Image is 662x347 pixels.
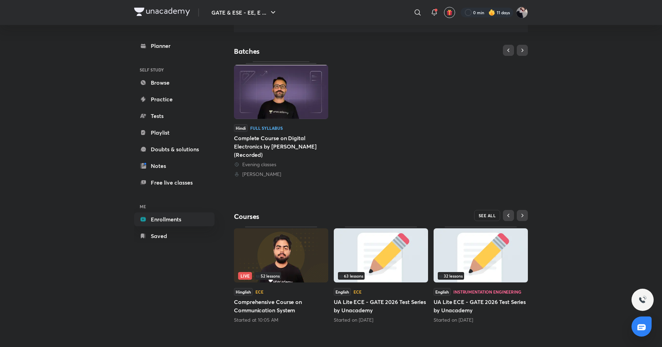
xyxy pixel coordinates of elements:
[474,210,500,221] button: SEE ALL
[234,124,247,132] span: Hindi
[256,274,280,278] span: 52 lessons
[234,298,328,314] h5: Comprehensive Course on Communication System
[334,228,428,282] img: Thumbnail
[439,274,463,278] span: 32 lessons
[338,272,424,280] div: infocontainer
[434,227,528,323] div: UA Lite ECE - GATE 2026 Test Series by Unacademy
[234,228,328,282] img: Thumbnail
[446,9,453,16] img: avatar
[255,290,263,294] div: ECE
[444,7,455,18] button: avatar
[234,171,328,178] div: Siddharth Sabharwal
[338,272,424,280] div: infosection
[338,272,424,280] div: left
[234,316,328,323] div: Started at 10:05 AM
[134,142,215,156] a: Doubts & solutions
[134,126,215,139] a: Playlist
[434,316,528,323] div: Started on Aug 2
[134,159,215,173] a: Notes
[234,61,328,178] a: ThumbnailHindiFull SyllabusComplete Course on Digital Electronics by [PERSON_NAME] (Recorded) Eve...
[234,134,328,159] div: Complete Course on Digital Electronics by [PERSON_NAME] (Recorded)
[234,65,328,119] img: Thumbnail
[134,8,190,18] a: Company Logo
[134,64,215,76] h6: SELF STUDY
[134,176,215,189] a: Free live classes
[334,227,428,323] div: UA Lite ECE - GATE 2026 Test Series by Unacademy
[638,296,647,304] img: ttu
[334,298,428,314] h5: UA Lite ECE - GATE 2026 Test Series by Unacademy
[434,228,528,282] img: Thumbnail
[134,201,215,212] h6: ME
[339,274,363,278] span: 63 lessons
[434,288,451,296] span: English
[453,290,521,294] div: Instrumentation Engineering
[334,288,351,296] span: English
[234,47,381,56] h4: Batches
[438,272,524,280] div: infosection
[516,7,528,18] img: Ashutosh Tripathi
[234,212,381,221] h4: Courses
[479,213,496,218] span: SEE ALL
[234,288,253,296] span: Hinglish
[488,9,495,16] img: streak
[134,39,215,53] a: Planner
[238,272,324,280] div: left
[438,272,524,280] div: left
[134,212,215,226] a: Enrollments
[238,272,324,280] div: infocontainer
[134,92,215,106] a: Practice
[134,109,215,123] a: Tests
[134,76,215,90] a: Browse
[434,298,528,314] h5: UA Lite ECE - GATE 2026 Test Series by Unacademy
[134,8,190,16] img: Company Logo
[234,227,328,323] div: Comprehensive Course on Communication System
[207,6,281,19] button: GATE & ESE - EE, E ...
[250,126,283,130] div: Full Syllabus
[238,272,324,280] div: infosection
[134,229,215,243] a: Saved
[438,272,524,280] div: infocontainer
[334,316,428,323] div: Started on Apr 27
[238,272,252,280] span: Live
[354,290,362,294] div: ECE
[234,161,328,168] div: Evening classes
